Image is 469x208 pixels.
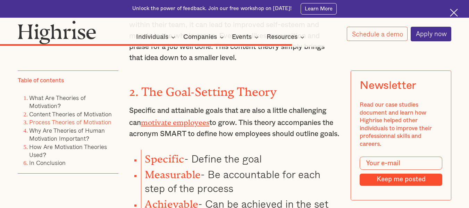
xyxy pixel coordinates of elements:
[267,33,307,41] div: Resources
[136,33,177,41] div: Individuals
[132,5,292,12] div: Unlock the power of feedback. Join our free workshop on [DATE]!
[411,27,452,41] a: Apply now
[141,118,209,123] a: motivate employees
[129,85,277,93] strong: 2. The Goal-Setting Theory
[29,125,105,143] a: Why Are Theories of Human Motivation Important?
[360,157,442,170] input: Your e-mail
[183,33,217,41] div: Companies
[129,105,340,140] p: Specific and attainable goals that are also a little challenging can to grow. This theory accompa...
[450,9,458,17] img: Cross icon
[29,93,86,110] a: What Are Theories of Motivation?
[232,33,261,41] div: Events
[145,169,201,175] strong: Measurable
[29,117,111,127] a: Process Theories of Motivation
[18,77,64,84] div: Table of contents
[29,109,112,118] a: Content Theories of Motivation
[360,101,442,148] div: Read our case studies document and learn how Highrise helped other individuals to improve their p...
[183,33,226,41] div: Companies
[29,158,66,167] a: In Conclusion
[141,150,340,165] li: - Define the goal
[301,3,337,15] a: Learn More
[360,80,416,92] div: Newsletter
[232,33,252,41] div: Events
[29,142,107,159] a: How Are Motivation Theories Used?
[136,33,168,41] div: Individuals
[145,198,198,205] strong: Achievable
[145,153,184,160] strong: Specific
[141,165,340,195] li: - Be accountable for each step of the process
[360,157,442,186] form: Modal Form
[360,174,442,186] input: Keep me posted
[347,27,408,41] a: Schedule a demo
[18,20,96,44] img: Highrise logo
[267,33,298,41] div: Resources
